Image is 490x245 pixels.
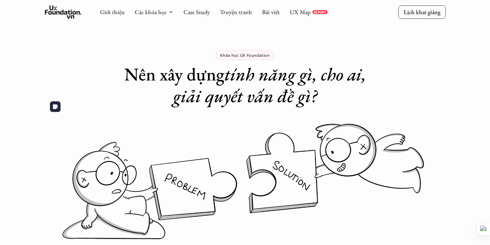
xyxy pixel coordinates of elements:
[220,8,252,16] a: Truyện tranh
[220,53,270,57] p: Khóa học UX Foundation
[398,6,446,19] a: Lịch khai giảng
[183,8,210,16] a: Case Study
[100,8,125,16] a: Giới thiệu
[112,63,379,107] h1: Nên xây dựng
[262,8,280,16] a: Bài viết
[314,10,326,14] p: REPORT
[173,62,370,107] em: tính năng gì, cho ai, giải quyết vấn đề gì?
[135,8,167,16] a: Các khóa học
[403,8,440,16] p: Lịch khai giảng
[290,8,311,16] a: UX Map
